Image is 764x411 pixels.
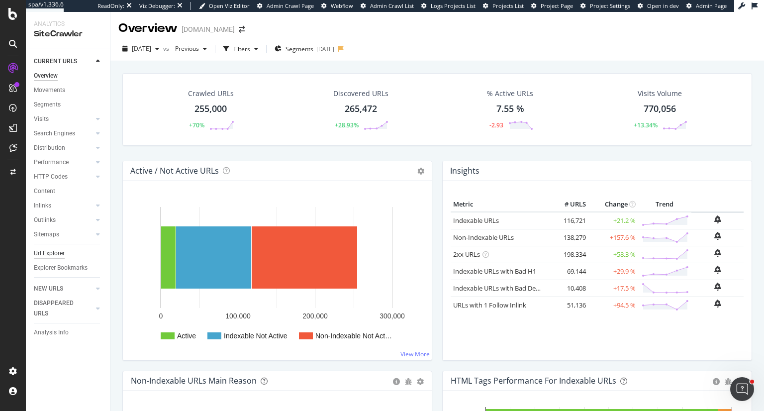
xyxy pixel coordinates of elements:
[34,56,77,67] div: CURRENT URLS
[34,20,102,28] div: Analytics
[492,2,524,9] span: Projects List
[549,280,588,297] td: 10,408
[588,229,638,246] td: +157.6 %
[451,197,549,212] th: Metric
[453,250,480,259] a: 2xx URLs
[34,172,93,182] a: HTTP Codes
[331,2,353,9] span: Webflow
[34,100,103,110] a: Segments
[177,332,196,340] text: Active
[315,332,392,340] text: Non-Indexable Not Act…
[487,89,533,99] div: % Active URLs
[239,26,245,33] div: arrow-right-arrow-left
[34,248,65,259] div: Url Explorer
[34,229,59,240] div: Sitemaps
[725,378,732,385] div: bug
[714,300,721,308] div: bell-plus
[34,327,103,338] a: Analysis Info
[34,85,65,96] div: Movements
[130,164,219,178] h4: Active / Not Active URLs
[549,246,588,263] td: 198,334
[316,45,334,53] div: [DATE]
[647,2,679,9] span: Open in dev
[431,2,476,9] span: Logs Projects List
[159,312,163,320] text: 0
[549,212,588,229] td: 116,721
[34,186,103,197] a: Content
[199,2,250,10] a: Open Viz Editor
[588,280,638,297] td: +17.5 %
[34,56,93,67] a: CURRENT URLS
[453,233,514,242] a: Non-Indexable URLs
[588,212,638,229] td: +21.2 %
[34,85,103,96] a: Movements
[714,283,721,291] div: bell-plus
[453,216,499,225] a: Indexable URLs
[139,2,175,10] div: Viz Debugger:
[225,312,251,320] text: 100,000
[34,128,75,139] div: Search Engines
[714,249,721,257] div: bell-plus
[34,284,63,294] div: NEW URLS
[361,2,414,10] a: Admin Crawl List
[34,100,61,110] div: Segments
[219,41,262,57] button: Filters
[302,312,328,320] text: 200,000
[696,2,727,9] span: Admin Page
[209,2,250,9] span: Open Viz Editor
[171,44,199,53] span: Previous
[549,229,588,246] td: 138,279
[34,128,93,139] a: Search Engines
[380,312,405,320] text: 300,000
[34,298,93,319] a: DISAPPEARED URLS
[541,2,573,9] span: Project Page
[714,215,721,223] div: bell-plus
[34,157,69,168] div: Performance
[638,2,679,10] a: Open in dev
[131,197,420,352] div: A chart.
[489,121,503,129] div: -2.93
[453,301,526,309] a: URLs with 1 Follow Inlink
[34,229,93,240] a: Sitemaps
[590,2,630,9] span: Project Settings
[333,89,388,99] div: Discovered URLs
[257,2,314,10] a: Admin Crawl Page
[638,197,691,212] th: Trend
[34,327,69,338] div: Analysis Info
[588,297,638,313] td: +94.5 %
[34,263,103,273] a: Explorer Bookmarks
[549,197,588,212] th: # URLS
[34,172,68,182] div: HTTP Codes
[453,284,562,293] a: Indexable URLs with Bad Description
[34,186,55,197] div: Content
[321,2,353,10] a: Webflow
[421,2,476,10] a: Logs Projects List
[34,248,103,259] a: Url Explorer
[34,215,56,225] div: Outlinks
[34,215,93,225] a: Outlinks
[713,378,720,385] div: circle-info
[132,44,151,53] span: 2024 Nov. 26th
[580,2,630,10] a: Project Settings
[34,114,49,124] div: Visits
[34,201,93,211] a: Inlinks
[97,2,124,10] div: ReadOnly:
[714,232,721,240] div: bell-plus
[34,298,84,319] div: DISAPPEARED URLS
[405,378,412,385] div: bug
[34,143,65,153] div: Distribution
[34,284,93,294] a: NEW URLS
[34,28,102,40] div: SiteCrawler
[188,89,234,99] div: Crawled URLs
[686,2,727,10] a: Admin Page
[370,2,414,9] span: Admin Crawl List
[34,263,88,273] div: Explorer Bookmarks
[271,41,338,57] button: Segments[DATE]
[644,103,676,115] div: 770,056
[453,267,536,276] a: Indexable URLs with Bad H1
[730,377,754,401] iframe: Intercom live chat
[267,2,314,9] span: Admin Crawl Page
[393,378,400,385] div: circle-info
[450,164,479,178] h4: Insights
[34,201,51,211] div: Inlinks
